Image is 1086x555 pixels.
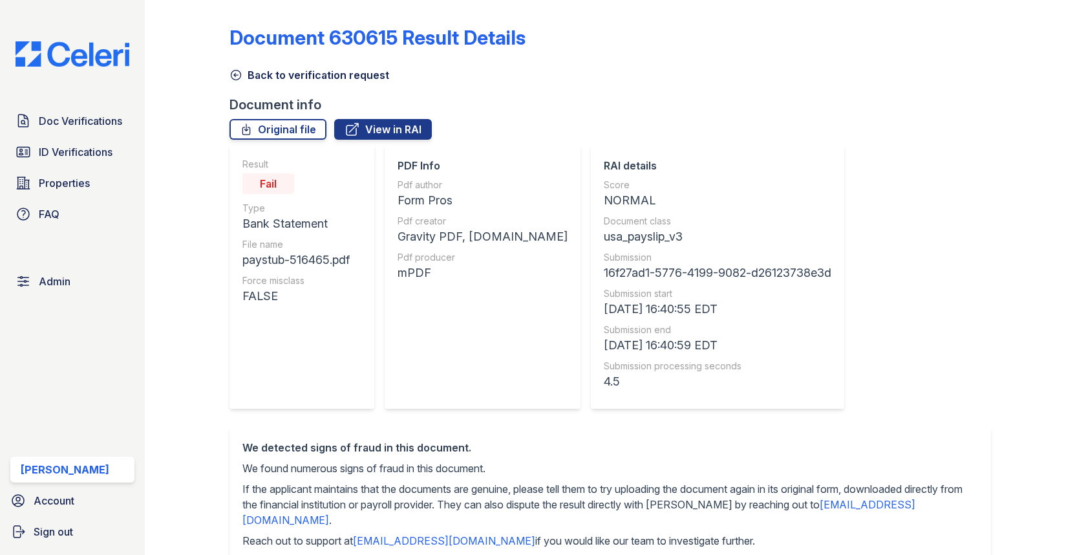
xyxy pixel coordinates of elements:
div: 16f27ad1-5776-4199-9082-d26123738e3d [604,264,831,282]
div: Submission processing seconds [604,360,831,373]
a: Admin [10,268,134,294]
a: Properties [10,170,134,196]
div: PDF Info [398,158,568,173]
a: Sign out [5,519,140,545]
a: FAQ [10,201,134,227]
span: Properties [39,175,90,191]
div: NORMAL [604,191,831,210]
a: View in RAI [334,119,432,140]
div: Pdf producer [398,251,568,264]
span: . [329,514,332,527]
div: Document class [604,215,831,228]
div: Result [242,158,350,171]
div: File name [242,238,350,251]
div: Document info [229,96,1001,114]
img: CE_Logo_Blue-a8612792a0a2168367f1c8372b55b34899dd931a85d93a1a3d3e32e68fde9ad4.png [5,41,140,67]
div: [PERSON_NAME] [21,462,109,477]
div: Gravity PDF, [DOMAIN_NAME] [398,228,568,246]
div: mPDF [398,264,568,282]
div: Fail [242,173,294,194]
div: 4.5 [604,373,831,391]
span: ID Verifications [39,144,112,160]
span: Doc Verifications [39,113,122,129]
div: Score [604,179,831,191]
p: Reach out to support at if you would like our team to investigate further. [242,533,977,549]
a: [EMAIL_ADDRESS][DOMAIN_NAME] [353,534,535,547]
div: Type [242,202,350,215]
div: Pdf author [398,179,568,191]
div: FALSE [242,287,350,305]
span: Admin [39,274,70,289]
div: Pdf creator [398,215,568,228]
a: Original file [229,119,326,140]
div: Force misclass [242,274,350,287]
a: Doc Verifications [10,108,134,134]
p: If the applicant maintains that the documents are genuine, please tell them to try uploading the ... [242,481,977,528]
div: [DATE] 16:40:55 EDT [604,300,831,318]
a: Back to verification request [229,67,389,83]
a: ID Verifications [10,139,134,165]
div: Form Pros [398,191,568,210]
div: paystub-516465.pdf [242,251,350,269]
div: Submission start [604,287,831,300]
span: Account [34,493,74,508]
div: [DATE] 16:40:59 EDT [604,336,831,354]
a: Document 630615 Result Details [229,26,526,49]
a: Account [5,488,140,514]
div: Submission [604,251,831,264]
div: Submission end [604,323,831,336]
div: Bank Statement [242,215,350,233]
div: We detected signs of fraud in this document. [242,440,977,455]
div: RAI details [604,158,831,173]
span: Sign out [34,524,73,539]
span: FAQ [39,206,59,222]
div: usa_payslip_v3 [604,228,831,246]
p: We found numerous signs of fraud in this document. [242,461,977,476]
